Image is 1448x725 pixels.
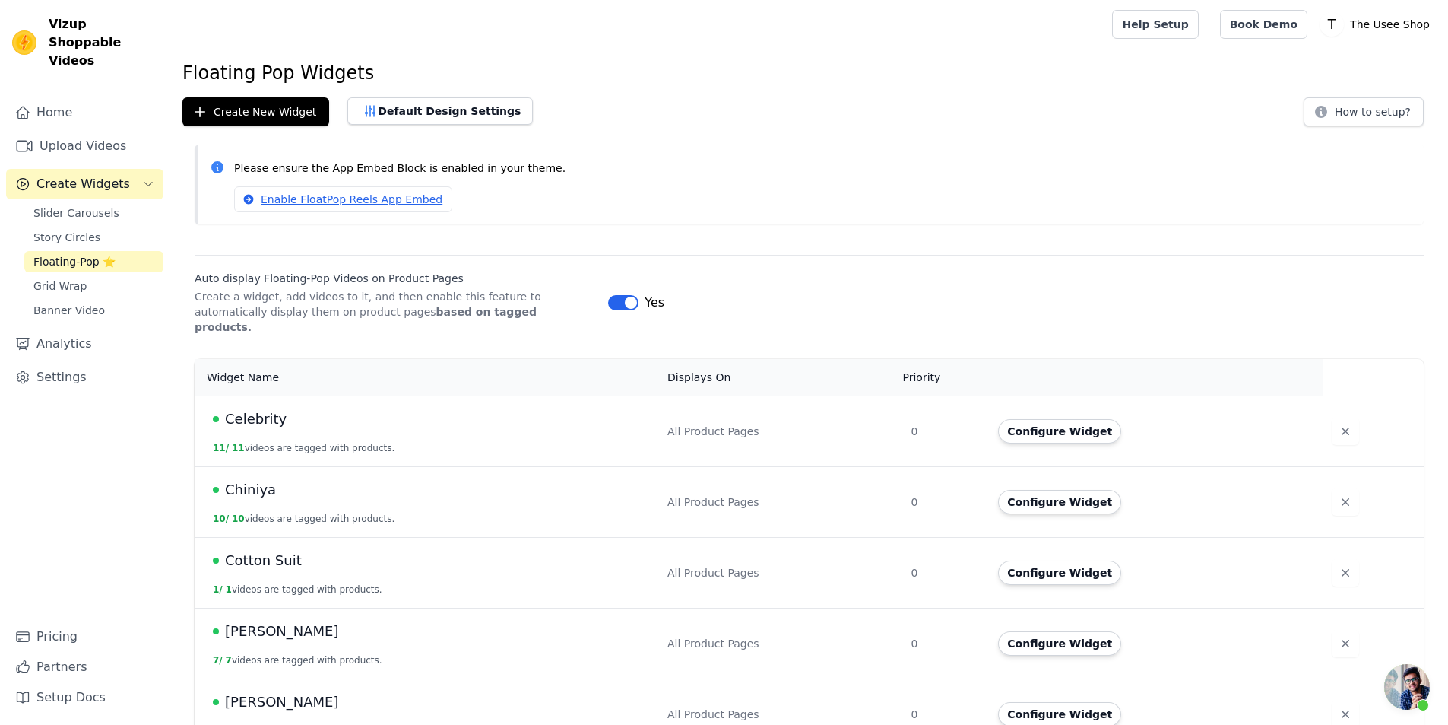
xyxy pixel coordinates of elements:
[195,271,596,286] label: Auto display Floating-Pop Videos on Product Pages
[667,565,892,580] div: All Product Pages
[213,416,219,422] span: Live Published
[998,561,1121,585] button: Configure Widget
[12,30,36,55] img: Vizup
[608,294,664,312] button: Yes
[225,621,339,642] span: [PERSON_NAME]
[232,443,245,453] span: 11
[225,550,302,571] span: Cotton Suit
[6,97,163,128] a: Home
[226,655,232,666] span: 7
[213,655,223,666] span: 7 /
[1320,11,1436,38] button: T The Usee Shop
[33,278,87,294] span: Grid Wrap
[901,608,989,679] td: 0
[234,186,452,212] a: Enable FloatPop Reels App Embed
[1304,97,1424,126] button: How to setup?
[998,419,1121,444] button: Configure Widget
[213,514,229,524] span: 10 /
[1304,108,1424,122] a: How to setup?
[33,205,119,221] span: Slider Carousels
[213,487,219,493] span: Live Published
[24,202,163,224] a: Slider Carousels
[232,514,245,524] span: 10
[225,479,276,501] span: Chiniya
[645,294,664,312] span: Yes
[347,97,533,125] button: Default Design Settings
[195,289,596,335] p: Create a widget, add videos to it, and then enable this feature to automatically display them on ...
[49,15,157,70] span: Vizup Shoppable Videos
[1332,418,1359,445] button: Delete widget
[213,628,219,634] span: Live Published
[998,490,1121,514] button: Configure Widget
[1384,664,1430,710] a: Open chat
[667,636,892,651] div: All Product Pages
[33,230,100,245] span: Story Circles
[6,362,163,393] a: Settings
[1344,11,1436,38] p: The Usee Shop
[213,654,382,666] button: 7/ 7videos are tagged with products.
[6,622,163,652] a: Pricing
[6,652,163,682] a: Partners
[667,494,892,510] div: All Product Pages
[225,409,287,430] span: Celebrity
[6,169,163,199] button: Create Widgets
[195,306,537,333] strong: based on tagged products.
[24,227,163,248] a: Story Circles
[213,558,219,564] span: Live Published
[195,359,658,396] th: Widget Name
[1332,630,1359,657] button: Delete widget
[901,537,989,608] td: 0
[213,442,394,454] button: 11/ 11videos are tagged with products.
[225,692,339,713] span: [PERSON_NAME]
[182,61,1436,85] h1: Floating Pop Widgets
[667,424,892,439] div: All Product Pages
[1327,17,1336,32] text: T
[33,303,105,318] span: Banner Video
[1332,559,1359,587] button: Delete widget
[182,97,329,126] button: Create New Widget
[226,584,232,595] span: 1
[1112,10,1198,39] a: Help Setup
[33,254,116,269] span: Floating-Pop ⭐
[213,513,394,525] button: 10/ 10videos are tagged with products.
[213,699,219,705] span: Live Published
[667,707,892,722] div: All Product Pages
[24,251,163,272] a: Floating-Pop ⭐
[24,275,163,297] a: Grid Wrap
[901,396,989,466] td: 0
[213,583,382,596] button: 1/ 1videos are tagged with products.
[658,359,901,396] th: Displays On
[213,584,223,595] span: 1 /
[901,359,989,396] th: Priority
[6,131,163,161] a: Upload Videos
[901,466,989,537] td: 0
[6,682,163,713] a: Setup Docs
[36,175,130,193] span: Create Widgets
[213,443,229,453] span: 11 /
[1332,488,1359,516] button: Delete widget
[6,329,163,359] a: Analytics
[24,300,163,321] a: Banner Video
[998,631,1121,656] button: Configure Widget
[234,160,1412,177] p: Please ensure the App Embed Block is enabled in your theme.
[1220,10,1307,39] a: Book Demo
